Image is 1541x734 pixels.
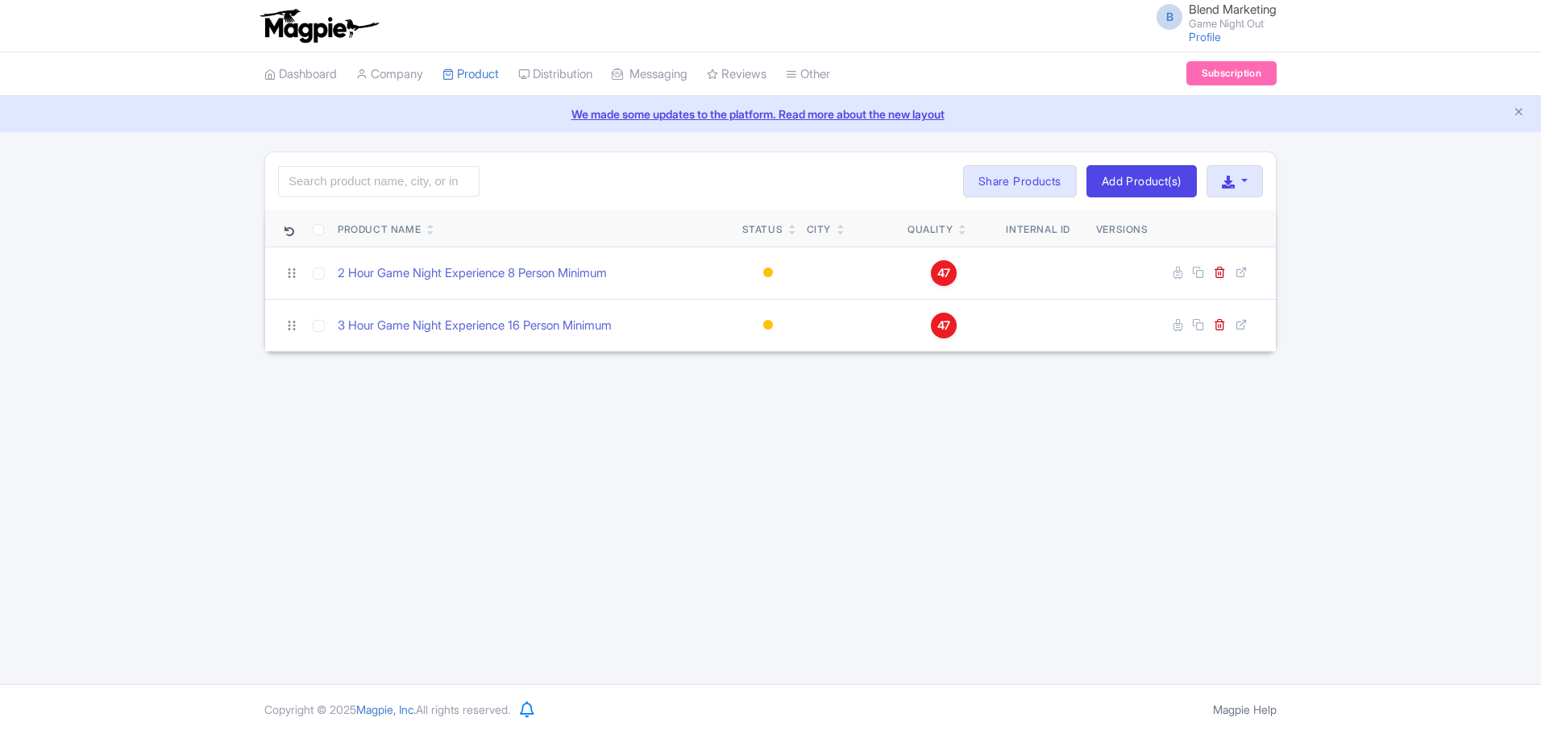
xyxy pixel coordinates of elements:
a: Company [356,52,423,97]
a: Subscription [1186,61,1277,85]
span: 47 [937,264,950,282]
a: Profile [1189,30,1221,44]
a: Reviews [707,52,766,97]
div: City [807,222,831,237]
small: Game Night Out [1189,19,1277,29]
a: Messaging [612,52,687,97]
a: B Blend Marketing Game Night Out [1147,3,1277,29]
a: 47 [908,260,981,286]
div: Quality [908,222,953,237]
a: Product [442,52,499,97]
a: 3 Hour Game Night Experience 16 Person Minimum [338,317,612,335]
span: 47 [937,317,950,334]
a: Dashboard [264,52,337,97]
th: Versions [1090,210,1155,247]
span: Blend Marketing [1189,2,1277,17]
a: Add Product(s) [1086,165,1197,197]
div: Building [760,313,776,337]
th: Internal ID [987,210,1090,247]
div: Product Name [338,222,421,237]
a: Other [786,52,830,97]
span: Magpie, Inc. [356,703,416,716]
a: We made some updates to the platform. Read more about the new layout [10,106,1531,122]
a: Share Products [963,165,1077,197]
a: Distribution [518,52,592,97]
button: Close announcement [1513,104,1525,122]
input: Search product name, city, or interal id [278,166,480,197]
a: 47 [908,313,981,338]
div: Building [760,261,776,284]
span: B [1157,4,1182,30]
img: logo-ab69f6fb50320c5b225c76a69d11143b.png [256,8,381,44]
a: Magpie Help [1213,703,1277,716]
a: 2 Hour Game Night Experience 8 Person Minimum [338,264,607,283]
div: Copyright © 2025 All rights reserved. [255,701,520,718]
div: Status [742,222,783,237]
